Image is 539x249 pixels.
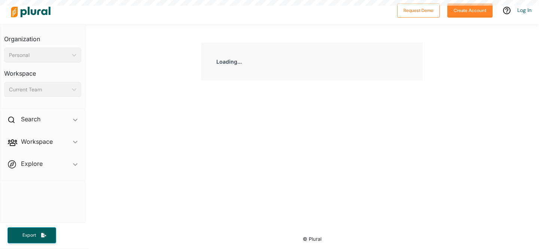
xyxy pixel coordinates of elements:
[201,43,423,81] div: Loading...
[7,227,56,243] button: Export
[397,3,440,18] button: Request Demo
[21,115,40,123] h2: Search
[4,28,81,45] h3: Organization
[517,7,532,13] a: Log In
[4,63,81,79] h3: Workspace
[17,232,41,239] span: Export
[303,236,322,242] small: © Plural
[397,6,440,14] a: Request Demo
[9,51,69,59] div: Personal
[9,86,69,94] div: Current Team
[447,6,493,14] a: Create Account
[447,3,493,18] button: Create Account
